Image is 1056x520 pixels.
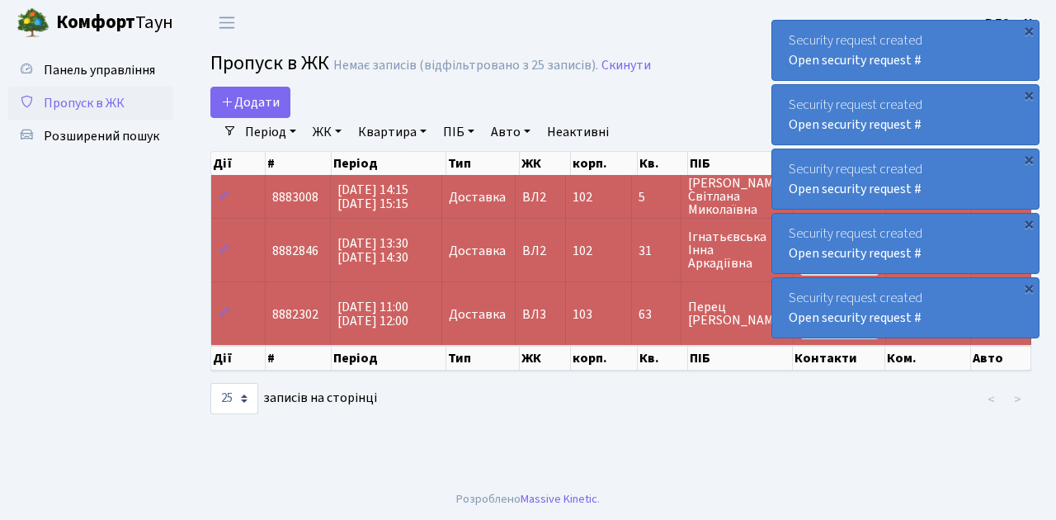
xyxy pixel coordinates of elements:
div: Security request created [772,149,1039,209]
span: ВЛ2 [522,244,559,258]
span: ВЛ3 [522,308,559,321]
th: Кв. [638,346,688,371]
div: Security request created [772,21,1039,80]
a: ПІБ [436,118,481,146]
span: 102 [573,188,592,206]
span: Пропуск в ЖК [44,94,125,112]
th: Тип [446,152,521,175]
th: ПІБ [688,152,793,175]
span: [DATE] 13:30 [DATE] 14:30 [337,234,408,267]
div: × [1021,22,1037,39]
span: Розширений пошук [44,127,159,145]
span: 103 [573,305,592,324]
div: Розроблено . [456,490,600,508]
span: Доставка [449,244,506,258]
th: Контакти [793,346,885,371]
th: Дії [211,346,266,371]
select: записів на сторінці [210,383,258,414]
a: Неактивні [540,118,615,146]
th: Період [332,152,446,175]
span: [DATE] 14:15 [DATE] 15:15 [337,181,408,213]
b: ВЛ2 -. К. [985,14,1036,32]
span: Ігнатьєвська Інна Аркадіївна [688,230,786,270]
a: Open security request # [789,51,922,69]
span: ВЛ2 [522,191,559,204]
a: Авто [484,118,537,146]
a: Open security request # [789,244,922,262]
th: # [266,152,331,175]
div: × [1021,151,1037,168]
span: [DATE] 11:00 [DATE] 12:00 [337,298,408,330]
span: 8882846 [272,242,318,260]
span: Перец [PERSON_NAME] [688,300,786,327]
span: 31 [639,244,675,258]
th: корп. [571,152,637,175]
a: Додати [210,87,290,118]
th: ЖК [520,346,571,371]
div: Немає записів (відфільтровано з 25 записів). [333,58,598,73]
span: 63 [639,308,675,321]
th: ПІБ [688,346,793,371]
div: × [1021,280,1037,296]
th: # [266,346,331,371]
span: Панель управління [44,61,155,79]
a: Open security request # [789,180,922,198]
span: Таун [56,9,173,37]
span: [PERSON_NAME] Світлана Миколаївна [688,177,786,216]
span: Доставка [449,308,506,321]
a: Пропуск в ЖК [8,87,173,120]
a: Розширений пошук [8,120,173,153]
span: 5 [639,191,675,204]
a: ВЛ2 -. К. [985,13,1036,33]
a: Open security request # [789,309,922,327]
button: Переключити навігацію [206,9,247,36]
div: Security request created [772,278,1039,338]
span: 102 [573,242,592,260]
div: Security request created [772,85,1039,144]
th: Період [332,346,446,371]
th: ЖК [520,152,571,175]
span: Доставка [449,191,506,204]
a: Скинути [601,58,651,73]
span: Додати [221,93,280,111]
span: 8882302 [272,305,318,324]
div: × [1021,215,1037,232]
a: ЖК [306,118,348,146]
a: Квартира [351,118,433,146]
th: Ком. [885,346,971,371]
img: logo.png [16,7,49,40]
th: Кв. [638,152,688,175]
th: корп. [571,346,637,371]
div: Security request created [772,214,1039,273]
label: записів на сторінці [210,383,377,414]
th: Авто [971,346,1031,371]
a: Період [238,118,303,146]
th: Тип [446,346,521,371]
span: Пропуск в ЖК [210,49,329,78]
b: Комфорт [56,9,135,35]
span: 8883008 [272,188,318,206]
a: Open security request # [789,116,922,134]
th: Дії [211,152,266,175]
a: Панель управління [8,54,173,87]
a: Massive Kinetic [521,490,597,508]
div: × [1021,87,1037,103]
